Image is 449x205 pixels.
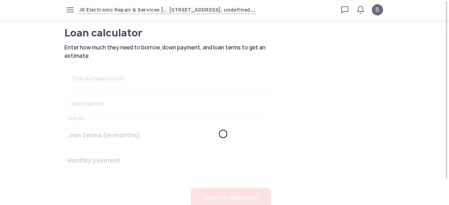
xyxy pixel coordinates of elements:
button: JK Electronic Repair & Services [GEOGRAPHIC_DATA] [GEOGRAPHIC_DATA][STREET_ADDRESS], undefined, [... [79,6,256,14]
span: Enter how much they need to borrow, down payment, and loan terms to get an estimate [65,43,273,60]
button: B [372,4,383,15]
h1: Loan calculator [65,28,245,38]
span: B [376,6,379,14]
span: [STREET_ADDRESS], undefined, [GEOGRAPHIC_DATA] [168,6,256,14]
span: JK Electronic Repair & Services [GEOGRAPHIC_DATA] [GEOGRAPHIC_DATA] [79,6,168,14]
